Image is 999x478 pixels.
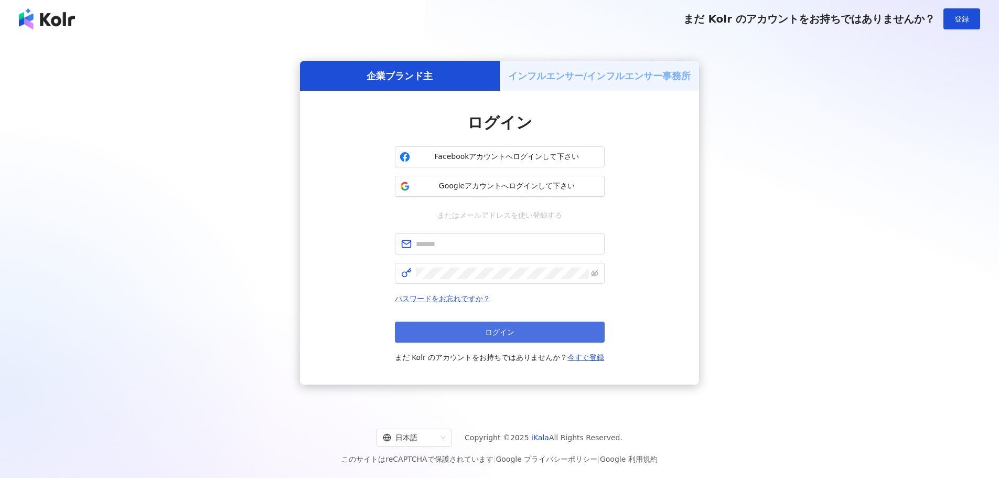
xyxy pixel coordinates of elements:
[430,209,570,221] span: またはメールアドレスを使い登録する
[19,8,75,29] img: logo
[341,453,658,465] span: このサイトはreCAPTCHAで保護されています
[600,455,658,463] a: Google 利用規約
[531,433,549,442] a: iKala
[496,455,597,463] a: Google プライバシーポリシー
[485,328,514,336] span: ログイン
[414,181,600,192] span: Googleアカウントへログインして下さい
[683,13,935,25] span: まだ Kolr のアカウントをお持ちではありませんか？
[465,431,622,444] span: Copyright © 2025 All Rights Reserved.
[395,351,605,364] span: まだ Kolr のアカウントをお持ちではありませんか？
[395,294,490,303] a: パスワードをお忘れですか？
[597,455,600,463] span: |
[367,69,433,82] h5: 企業ブランド主
[395,322,605,343] button: ログイン
[395,146,605,167] button: Facebookアカウントへログインして下さい
[591,270,598,277] span: eye-invisible
[493,455,496,463] span: |
[414,152,600,162] span: Facebookアカウントへログインして下さい
[383,429,436,446] div: 日本語
[943,8,980,29] button: 登録
[567,353,604,362] a: 今すぐ登録
[467,113,532,132] span: ログイン
[508,69,691,82] h5: インフルエンサー/インフルエンサー事務所
[395,176,605,197] button: Googleアカウントへログインして下さい
[954,15,969,23] span: 登録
